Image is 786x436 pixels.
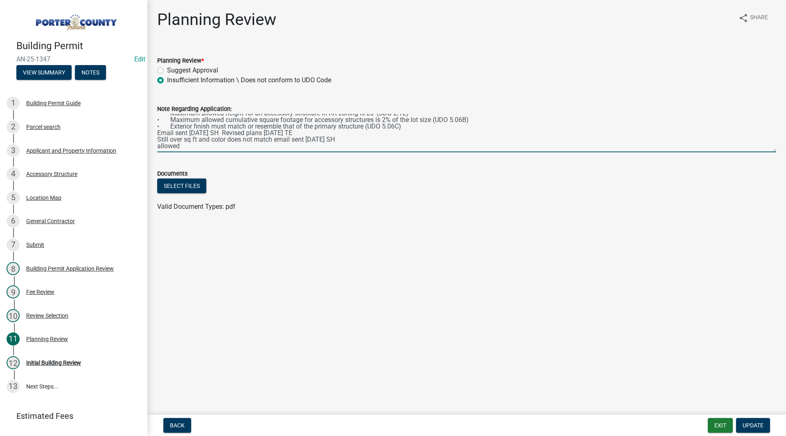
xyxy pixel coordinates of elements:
div: Review Selection [26,313,68,319]
a: Estimated Fees [7,408,134,424]
h4: Building Permit [16,40,141,52]
div: Applicant and Property Information [26,148,116,154]
div: 6 [7,215,20,228]
button: Back [163,418,191,433]
button: shareShare [732,10,775,26]
div: Accessory Structure [26,171,77,177]
div: 10 [7,309,20,322]
div: 9 [7,285,20,298]
span: AN-25-1347 [16,55,131,63]
label: Planning Review [157,58,204,64]
div: 2 [7,120,20,133]
button: Exit [708,418,733,433]
wm-modal-confirm: Notes [75,70,106,76]
span: Update [743,422,763,429]
label: Insufficient Information \ Does not conform to UDO Code [167,75,331,85]
div: Fee Review [26,289,54,295]
div: 1 [7,97,20,110]
wm-modal-confirm: Summary [16,70,72,76]
div: 13 [7,380,20,393]
div: Parcel search [26,124,61,130]
span: Back [170,422,185,429]
h1: Planning Review [157,10,276,29]
div: 4 [7,167,20,181]
span: Share [750,13,768,23]
div: 11 [7,332,20,346]
label: Suggest Approval [167,66,218,75]
div: 8 [7,262,20,275]
button: View Summary [16,65,72,80]
button: Select files [157,178,206,193]
button: Update [736,418,770,433]
div: Submit [26,242,44,248]
span: Valid Document Types: pdf [157,203,235,210]
i: share [739,13,748,23]
div: 12 [7,356,20,369]
div: 7 [7,238,20,251]
wm-modal-confirm: Edit Application Number [134,55,145,63]
a: Edit [134,55,145,63]
div: Planning Review [26,336,68,342]
div: Building Permit Guide [26,100,81,106]
div: Initial Building Review [26,360,81,366]
div: Building Permit Application Review [26,266,114,271]
label: Documents [157,171,187,177]
div: 3 [7,144,20,157]
div: 5 [7,191,20,204]
div: General Contractor [26,218,75,224]
img: Porter County, Indiana [16,9,134,32]
button: Notes [75,65,106,80]
div: Location Map [26,195,61,201]
label: Note Regarding Application: [157,106,232,112]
